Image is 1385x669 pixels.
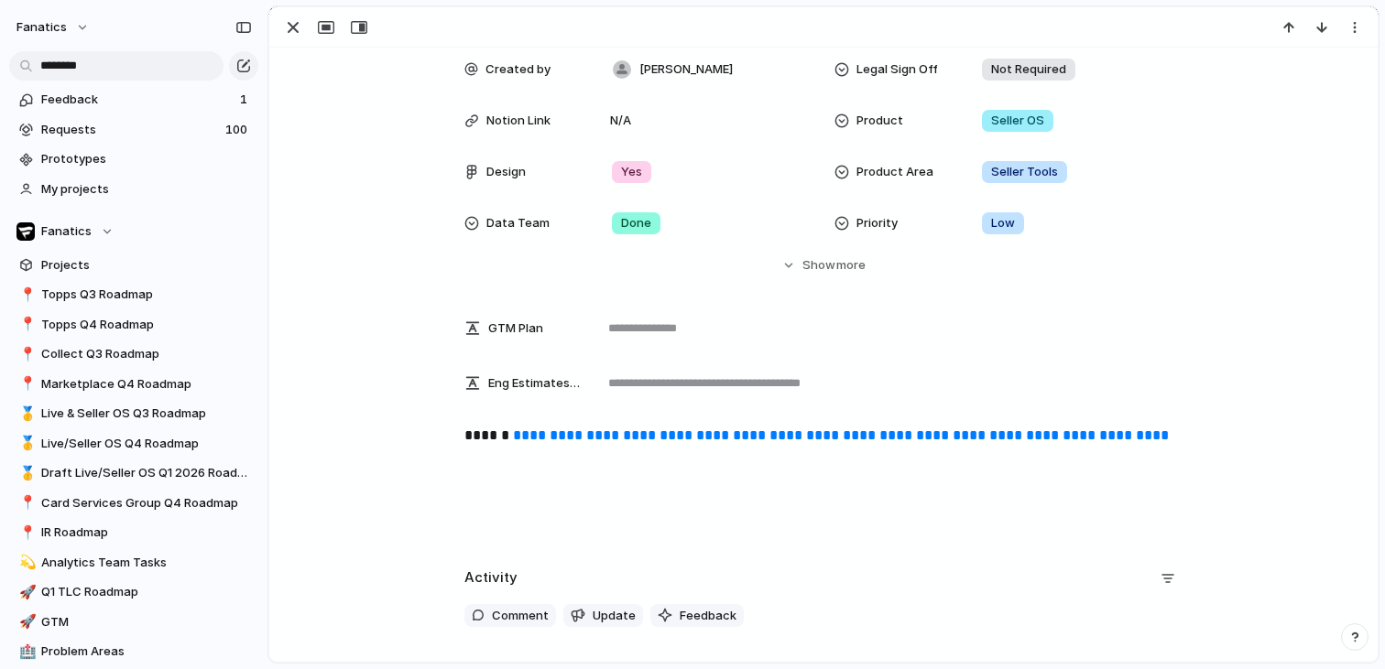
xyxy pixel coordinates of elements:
button: 📍 [16,286,35,304]
span: Prototypes [41,150,252,168]
span: Show [802,256,835,275]
span: N/A [603,112,638,130]
span: Live/Seller OS Q4 Roadmap [41,435,252,453]
div: 🚀 [19,582,32,603]
a: Feedback1 [9,86,258,113]
div: 🥇 [19,433,32,454]
span: Draft Live/Seller OS Q1 2026 Roadmap [41,464,252,482]
a: 📍Marketplace Q4 Roadmap [9,371,258,398]
button: fanatics [8,13,99,42]
button: 🥇 [16,464,35,482]
span: Projects [41,256,252,275]
span: more [836,256,866,275]
span: Topps Q3 Roadmap [41,286,252,304]
button: 📍 [16,523,35,542]
div: 🚀 [19,611,32,632]
a: 💫Analytics Team Tasks [9,549,258,577]
div: 🏥 [19,642,32,663]
a: 📍Topps Q3 Roadmap [9,281,258,308]
span: Legal Sign Off [856,60,938,79]
span: Design [486,163,526,181]
a: Requests100 [9,116,258,144]
span: IR Roadmap [41,523,252,542]
span: Topps Q4 Roadmap [41,316,252,334]
a: My projects [9,176,258,203]
span: Seller OS [991,112,1044,130]
div: 🥇 [19,463,32,484]
span: Feedback [41,91,234,109]
span: Seller Tools [991,163,1058,181]
button: 📍 [16,494,35,513]
span: fanatics [16,18,67,37]
button: 🏥 [16,642,35,661]
span: Not Required [991,60,1066,79]
button: Fanatics [9,218,258,245]
a: 🚀GTM [9,609,258,636]
span: My projects [41,180,252,199]
a: 🥇Draft Live/Seller OS Q1 2026 Roadmap [9,459,258,487]
span: [PERSON_NAME] [639,60,733,79]
span: Data Team [486,214,550,232]
div: 📍 [19,523,32,544]
span: Requests [41,121,220,139]
span: Live & Seller OS Q3 Roadmap [41,405,252,423]
a: 📍Topps Q4 Roadmap [9,311,258,339]
span: Fanatics [41,222,92,241]
button: 🥇 [16,405,35,423]
span: Marketplace Q4 Roadmap [41,375,252,394]
button: 📍 [16,375,35,394]
span: Problem Areas [41,642,252,661]
a: 🏥Problem Areas [9,638,258,665]
a: 🚀Q1 TLC Roadmap [9,578,258,606]
span: Feedback [680,607,736,625]
div: 💫 [19,552,32,573]
span: Low [991,214,1015,232]
span: Notion Link [486,112,551,130]
span: GTM Plan [488,319,543,338]
div: 🥇 [19,404,32,425]
button: 📍 [16,345,35,363]
div: 📍 [19,373,32,394]
a: 📍Collect Q3 Roadmap [9,340,258,368]
button: 🚀 [16,583,35,601]
span: Update [593,607,636,625]
span: 100 [225,121,251,139]
div: 📍 [19,492,32,513]
a: 📍IR Roadmap [9,519,258,546]
div: 🥇Live & Seller OS Q3 Roadmap [9,400,258,427]
button: Feedback [650,604,744,628]
button: 🚀 [16,613,35,631]
span: GTM [41,613,252,631]
a: 🥇Live/Seller OS Q4 Roadmap [9,430,258,458]
button: Comment [464,604,556,628]
span: Collect Q3 Roadmap [41,345,252,363]
a: Projects [9,252,258,279]
span: Priority [856,214,898,232]
span: Comment [492,607,549,625]
span: Done [621,214,651,232]
h2: Activity [464,567,518,588]
span: Created by [485,60,551,79]
div: 📍 [19,314,32,335]
span: Product Area [856,163,933,181]
button: 💫 [16,554,35,572]
button: Update [563,604,643,628]
div: 📍 [19,344,32,365]
button: 🥇 [16,435,35,453]
span: Product [856,112,903,130]
a: Prototypes [9,146,258,173]
span: Yes [621,163,642,181]
button: 📍 [16,316,35,334]
a: 📍Card Services Group Q4 Roadmap [9,490,258,517]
